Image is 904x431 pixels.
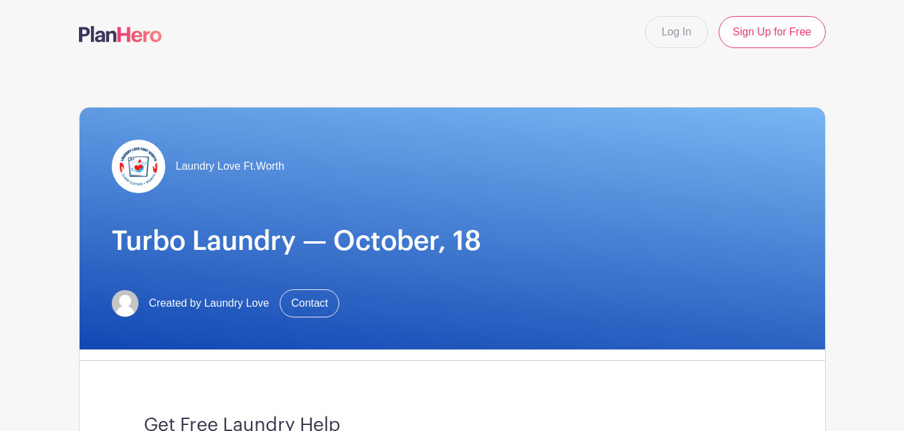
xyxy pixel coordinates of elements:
[79,26,162,42] img: logo-507f7623f17ff9eddc593b1ce0a138ce2505c220e1c5a4e2b4648c50719b7d32.svg
[112,140,165,193] img: Laundry-love-logo.png
[149,295,270,311] span: Created by Laundry Love
[280,289,339,317] a: Contact
[112,225,793,257] h1: Turbo Laundry — October, 18
[645,16,708,48] a: Log In
[176,158,284,174] span: Laundry Love Ft.Worth
[719,16,825,48] a: Sign Up for Free
[112,290,139,317] img: default-ce2991bfa6775e67f084385cd625a349d9dcbb7a52a09fb2fda1e96e2d18dcdb.png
